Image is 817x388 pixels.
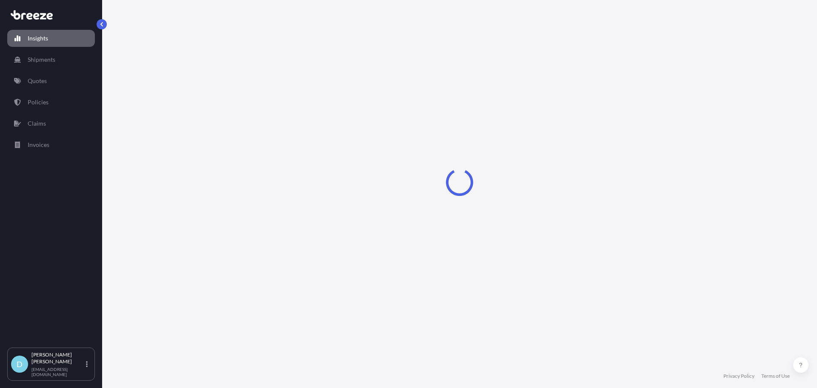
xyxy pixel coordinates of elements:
p: [EMAIL_ADDRESS][DOMAIN_NAME] [31,367,84,377]
p: [PERSON_NAME] [PERSON_NAME] [31,351,84,365]
a: Shipments [7,51,95,68]
a: Insights [7,30,95,47]
p: Insights [28,34,48,43]
a: Invoices [7,136,95,153]
p: Quotes [28,77,47,85]
a: Policies [7,94,95,111]
a: Terms of Use [761,373,790,379]
p: Policies [28,98,49,106]
span: D [17,360,23,368]
a: Claims [7,115,95,132]
p: Invoices [28,141,49,149]
p: Claims [28,119,46,128]
a: Quotes [7,72,95,89]
p: Shipments [28,55,55,64]
a: Privacy Policy [723,373,754,379]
